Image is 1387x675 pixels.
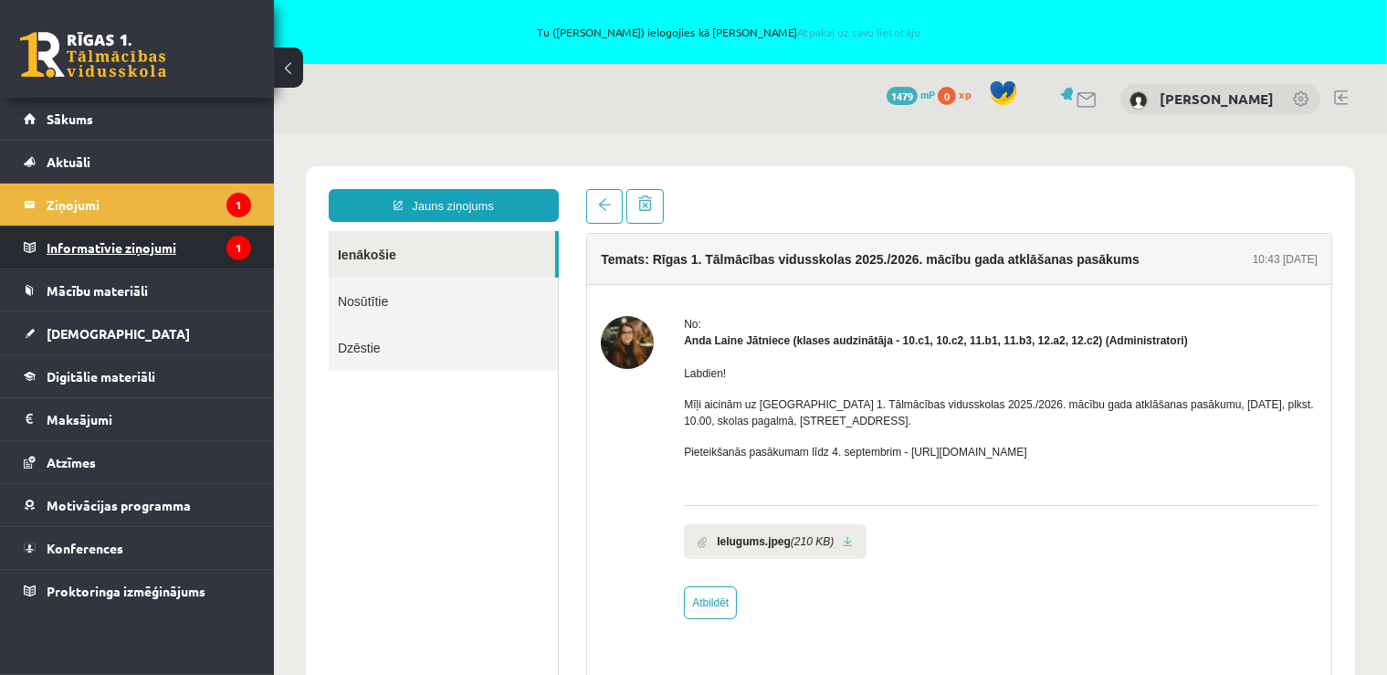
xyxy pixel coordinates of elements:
[55,97,281,143] a: Ienākošie
[1160,90,1274,108] a: [PERSON_NAME]
[887,87,918,105] span: 1479
[24,398,251,440] a: Maksājumi
[327,118,866,132] h4: Temats: Rīgas 1. Tālmācības vidusskolas 2025./2026. mācību gada atklāšanas pasākums
[938,87,956,105] span: 0
[47,497,191,513] span: Motivācijas programma
[47,111,93,127] span: Sākums
[1130,91,1148,110] img: Niklāvs Veselovs
[55,143,284,190] a: Nosūtītie
[24,269,251,311] a: Mācību materiāli
[47,282,148,299] span: Mācību materiāli
[24,141,251,183] a: Aktuāli
[410,310,1044,326] p: Pieteikšanās pasākumam līdz 4. septembrim - [URL][DOMAIN_NAME]
[226,236,251,260] i: 1
[210,26,1248,37] span: Tu ([PERSON_NAME]) ielogojies kā [PERSON_NAME]
[24,312,251,354] a: [DEMOGRAPHIC_DATA]
[979,117,1044,133] div: 10:43 [DATE]
[410,182,1044,198] div: No:
[410,231,1044,248] p: Labdien!
[24,484,251,526] a: Motivācijas programma
[410,452,463,485] a: Atbildēt
[47,227,251,269] legend: Informatīvie ziņojumi
[24,441,251,483] a: Atzīmes
[24,184,251,226] a: Ziņojumi1
[920,87,935,101] span: mP
[410,200,914,213] strong: Anda Laine Jātniece (klases audzinātāja - 10.c1, 10.c2, 11.b1, 11.b3, 12.a2, 12.c2) (Administratori)
[47,325,190,342] span: [DEMOGRAPHIC_DATA]
[55,190,284,237] a: Dzēstie
[47,368,155,385] span: Digitālie materiāli
[327,182,380,235] img: Anda Laine Jātniece (klases audzinātāja - 10.c1, 10.c2, 11.b1, 11.b3, 12.a2, 12.c2)
[959,87,971,101] span: xp
[24,355,251,397] a: Digitālie materiāli
[47,583,205,599] span: Proktoringa izmēģinājums
[47,153,90,170] span: Aktuāli
[24,527,251,569] a: Konferences
[938,87,980,101] a: 0 xp
[24,227,251,269] a: Informatīvie ziņojumi1
[24,570,251,612] a: Proktoringa izmēģinājums
[798,25,921,39] a: Atpakaļ uz savu lietotāju
[517,399,560,416] i: (210 KB)
[443,399,517,416] b: Ielugums.jpeg
[20,32,166,78] a: Rīgas 1. Tālmācības vidusskola
[55,55,285,88] a: Jauns ziņojums
[24,98,251,140] a: Sākums
[47,454,96,470] span: Atzīmes
[47,184,251,226] legend: Ziņojumi
[226,193,251,217] i: 1
[47,398,251,440] legend: Maksājumi
[887,87,935,101] a: 1479 mP
[410,262,1044,295] p: Mīļi aicinām uz [GEOGRAPHIC_DATA] 1. Tālmācības vidusskolas 2025./2026. mācību gada atklāšanas pa...
[47,540,123,556] span: Konferences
